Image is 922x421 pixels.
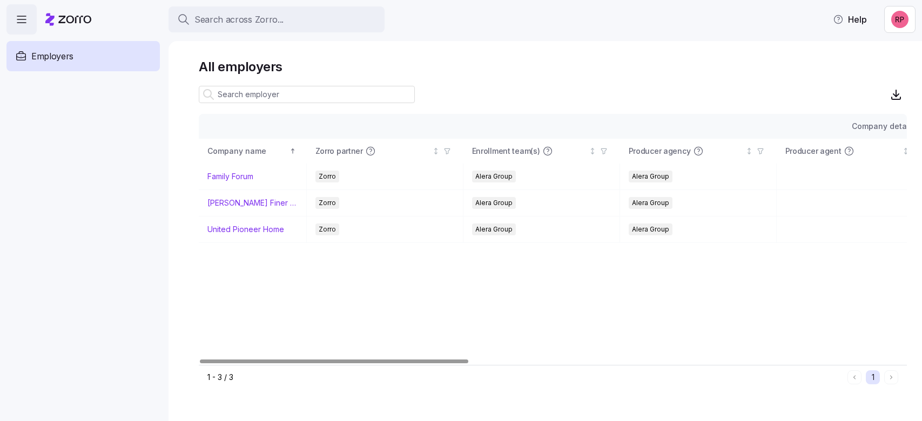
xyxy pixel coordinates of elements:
h1: All employers [199,58,907,75]
span: Alera Group [475,197,513,209]
span: Employers [31,50,73,63]
th: Zorro partnerNot sorted [307,139,463,164]
span: Producer agency [629,146,691,157]
div: Not sorted [589,147,596,155]
div: 1 - 3 / 3 [207,372,843,383]
img: eedd38507f2e98b8446e6c4bda047efc [891,11,908,28]
a: United Pioneer Home [207,224,284,235]
th: Enrollment team(s)Not sorted [463,139,620,164]
div: Not sorted [902,147,910,155]
span: Search across Zorro... [194,13,284,26]
span: Alera Group [632,171,669,182]
a: [PERSON_NAME] Finer Meats [207,198,298,208]
span: Alera Group [475,223,513,235]
button: Previous page [847,370,862,384]
span: Zorro [319,171,336,182]
div: Company name [207,145,287,157]
button: Help [824,9,876,30]
div: Not sorted [745,147,753,155]
span: Alera Group [475,171,513,182]
th: Company nameSorted ascending [199,139,307,164]
span: Alera Group [632,197,669,209]
div: Not sorted [432,147,440,155]
span: Alera Group [632,223,669,235]
input: Search employer [199,86,415,103]
span: Enrollment team(s) [472,146,540,157]
span: Zorro [319,197,336,209]
button: Search across Zorro... [169,6,385,32]
a: Family Forum [207,171,253,182]
div: Sorted ascending [289,147,297,155]
th: Producer agencyNot sorted [620,139,777,164]
span: Producer agent [785,146,842,157]
span: Help [833,13,867,26]
span: Zorro [319,223,336,235]
a: Employers [6,41,160,71]
button: Next page [884,370,898,384]
button: 1 [866,370,880,384]
span: Zorro partner [315,146,363,157]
